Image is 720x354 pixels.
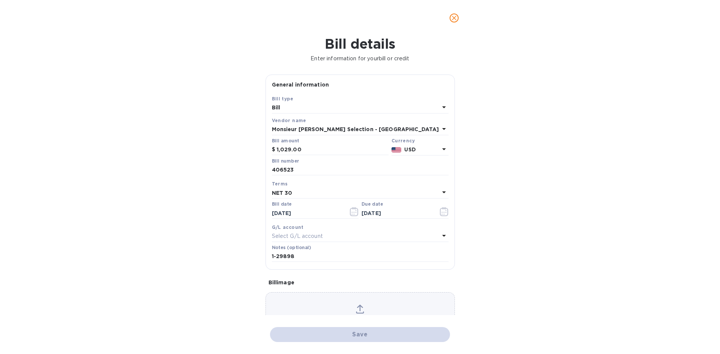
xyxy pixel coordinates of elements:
b: General information [272,82,329,88]
input: $ Enter bill amount [277,144,388,155]
input: Enter notes [272,251,448,262]
b: Currency [391,138,415,143]
label: Notes (optional) [272,245,311,250]
b: Terms [272,181,288,187]
b: Vendor name [272,118,306,123]
button: close [445,9,463,27]
b: Bill type [272,96,294,102]
b: USD [404,146,415,152]
b: Monsieur [PERSON_NAME] Selection - [GEOGRAPHIC_DATA] [272,126,439,132]
label: Bill date [272,202,292,207]
p: Bill image [268,279,452,286]
div: $ [272,144,277,155]
b: NET 30 [272,190,292,196]
label: Bill number [272,159,299,163]
input: Enter bill number [272,164,448,176]
label: Due date [361,202,383,207]
p: Enter information for your bill or credit [6,55,714,63]
img: USD [391,147,402,152]
h1: Bill details [6,36,714,52]
label: Bill amount [272,139,299,143]
p: Select G/L account [272,232,323,240]
input: Select date [272,208,343,219]
input: Due date [361,208,432,219]
b: Bill [272,105,280,111]
b: G/L account [272,224,304,230]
